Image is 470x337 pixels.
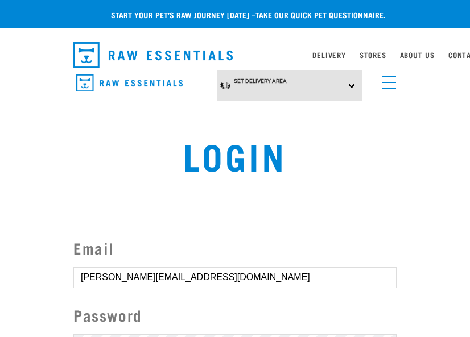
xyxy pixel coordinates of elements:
[234,78,287,84] span: Set Delivery Area
[255,13,386,16] a: take our quick pet questionnaire.
[64,38,406,73] nav: dropdown navigation
[73,236,397,260] label: Email
[220,81,231,90] img: van-moving.png
[76,74,183,92] img: Raw Essentials Logo
[360,53,386,57] a: Stores
[312,53,345,57] a: Delivery
[73,42,233,68] img: Raw Essentials Logo
[400,53,435,57] a: About Us
[73,303,397,327] label: Password
[99,135,372,176] h1: Login
[376,69,397,90] a: menu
